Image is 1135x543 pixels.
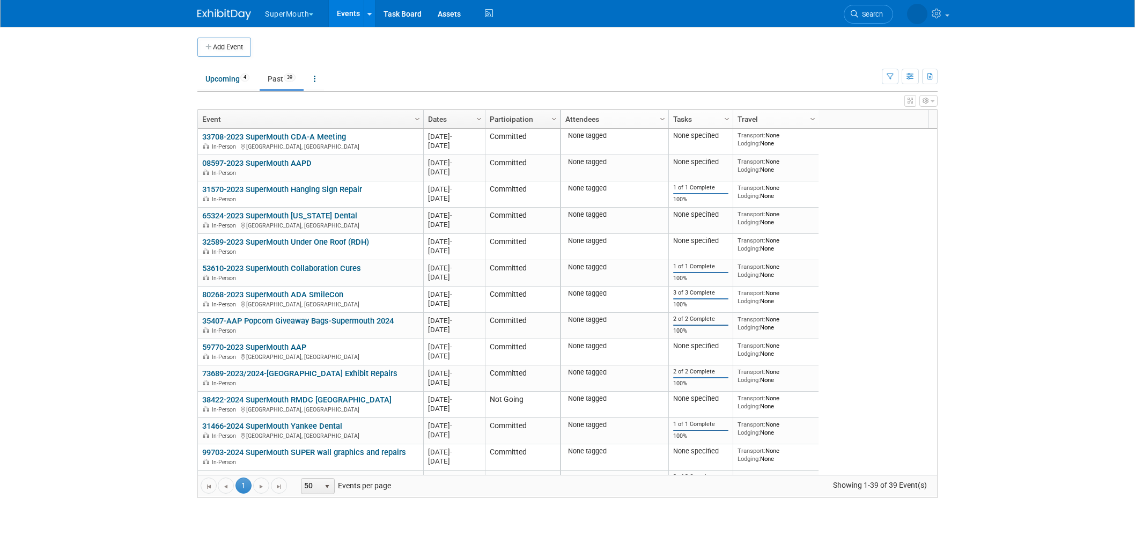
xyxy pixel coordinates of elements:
div: [DATE] [428,273,480,282]
a: Travel [738,110,812,128]
span: - [450,238,452,246]
div: 3 of 3 Complete [673,289,729,297]
div: None None [738,342,815,357]
div: [DATE] [428,457,480,466]
div: None None [738,421,815,436]
span: Transport: [738,394,765,402]
span: In-Person [212,196,239,203]
span: Column Settings [550,115,558,123]
div: None tagged [565,447,665,456]
div: [DATE] [428,211,480,220]
a: Column Settings [721,110,733,126]
div: [DATE] [428,237,480,246]
div: None specified [673,342,729,350]
span: Search [858,10,883,18]
img: In-Person Event [203,248,209,254]
span: Transport: [738,263,765,270]
div: None specified [673,158,729,166]
img: Leigh Jergensen [907,4,927,24]
span: In-Person [212,170,239,177]
span: Column Settings [658,115,667,123]
img: In-Person Event [203,459,209,464]
div: 1 of 1 Complete [673,421,729,428]
span: Lodging: [738,166,760,173]
div: [GEOGRAPHIC_DATA], [GEOGRAPHIC_DATA] [202,142,418,151]
div: [GEOGRAPHIC_DATA], [GEOGRAPHIC_DATA] [202,221,418,230]
div: [DATE] [428,351,480,361]
span: Transport: [738,184,765,192]
td: Committed [485,181,560,208]
td: Committed [485,471,560,507]
span: Showing 1-39 of 39 Event(s) [823,478,937,493]
div: 100% [673,327,729,335]
div: None specified [673,210,729,219]
div: None tagged [565,315,665,324]
td: Committed [485,260,560,287]
div: None tagged [565,263,665,271]
div: None specified [673,447,729,456]
a: Dates [428,110,478,128]
span: Lodging: [738,245,760,252]
div: [GEOGRAPHIC_DATA], [GEOGRAPHIC_DATA] [202,299,418,309]
a: Go to the first page [201,478,217,494]
a: Participation [490,110,553,128]
a: Go to the last page [271,478,287,494]
span: - [450,448,452,456]
span: Transport: [738,210,765,218]
span: - [450,211,452,219]
span: In-Person [212,143,239,150]
a: 59770-2023 SuperMouth AAP [202,342,306,352]
span: In-Person [212,380,239,387]
span: select [323,482,331,491]
img: In-Person Event [203,432,209,438]
span: Lodging: [738,271,760,278]
div: None None [738,184,815,200]
img: In-Person Event [203,380,209,385]
span: In-Person [212,275,239,282]
td: Committed [485,287,560,313]
span: In-Person [212,222,239,229]
div: [DATE] [428,246,480,255]
span: - [450,422,452,430]
a: Go to the previous page [218,478,234,494]
div: None tagged [565,210,665,219]
span: Lodging: [738,140,760,147]
span: Column Settings [413,115,422,123]
span: Events per page [288,478,402,494]
div: [DATE] [428,132,480,141]
img: In-Person Event [203,143,209,149]
a: Tasks [673,110,726,128]
div: [DATE] [428,290,480,299]
div: [DATE] [428,263,480,273]
div: None tagged [565,237,665,245]
div: None None [738,289,815,305]
span: - [450,474,452,482]
div: None tagged [565,368,665,377]
span: Go to the next page [257,482,266,491]
span: Go to the first page [204,482,213,491]
span: In-Person [212,459,239,466]
span: Lodging: [738,324,760,331]
span: - [450,369,452,377]
div: [DATE] [428,299,480,308]
div: 2 of 2 Complete [673,368,729,376]
a: Column Settings [474,110,485,126]
td: Committed [485,313,560,339]
span: Lodging: [738,192,760,200]
div: [DATE] [428,447,480,457]
div: [DATE] [428,421,480,430]
a: 69255-2024 SuperMouth [GEOGRAPHIC_DATA] Midwinter Meeting [202,474,404,494]
a: Event [202,110,416,128]
div: None specified [673,131,729,140]
a: Past39 [260,69,304,89]
span: In-Person [212,327,239,334]
span: Lodging: [738,402,760,410]
div: 100% [673,196,729,203]
div: [DATE] [428,430,480,439]
span: - [450,395,452,403]
img: In-Person Event [203,196,209,201]
a: Column Settings [549,110,561,126]
span: Column Settings [475,115,483,123]
span: Lodging: [738,455,760,463]
img: ExhibitDay [197,9,251,20]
